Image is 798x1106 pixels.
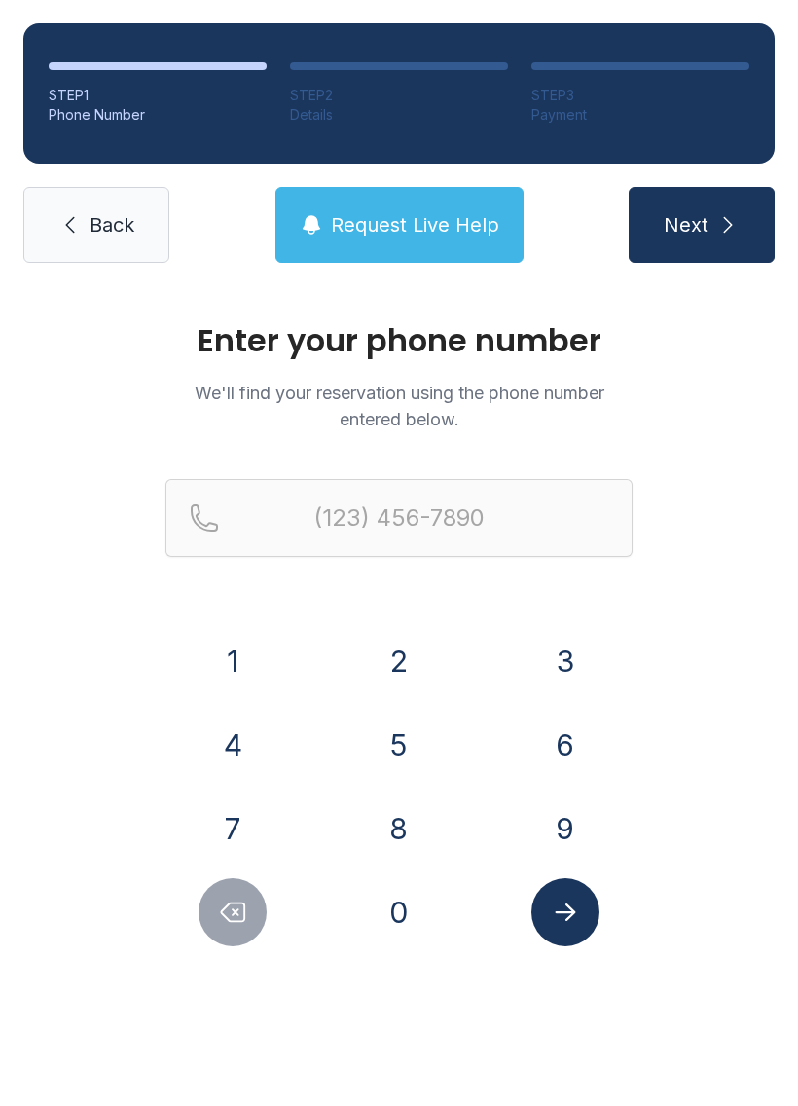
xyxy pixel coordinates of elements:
[165,325,633,356] h1: Enter your phone number
[365,794,433,863] button: 8
[165,479,633,557] input: Reservation phone number
[531,627,599,695] button: 3
[531,878,599,946] button: Submit lookup form
[531,794,599,863] button: 9
[199,794,267,863] button: 7
[365,878,433,946] button: 0
[290,86,508,105] div: STEP 2
[331,211,499,239] span: Request Live Help
[165,380,633,432] p: We'll find your reservation using the phone number entered below.
[664,211,708,239] span: Next
[531,105,749,125] div: Payment
[531,711,599,779] button: 6
[531,86,749,105] div: STEP 3
[199,878,267,946] button: Delete number
[90,211,134,239] span: Back
[365,627,433,695] button: 2
[199,711,267,779] button: 4
[49,86,267,105] div: STEP 1
[49,105,267,125] div: Phone Number
[290,105,508,125] div: Details
[199,627,267,695] button: 1
[365,711,433,779] button: 5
